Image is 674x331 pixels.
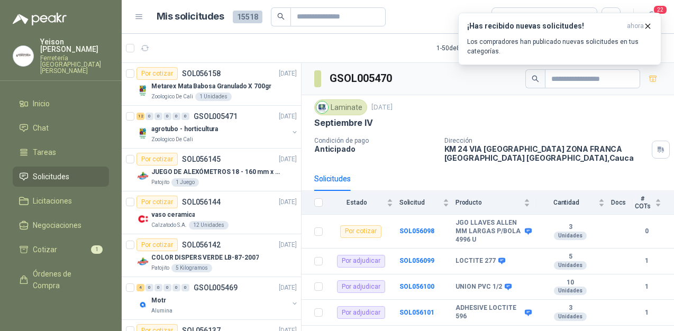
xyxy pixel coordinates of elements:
[136,170,149,182] img: Company Logo
[532,75,539,82] span: search
[314,144,436,153] p: Anticipado
[33,268,99,291] span: Órdenes de Compra
[151,81,271,91] p: Metarex Mata Babosa Granulado X 700gr
[498,11,521,23] div: Todas
[182,198,221,206] p: SOL056144
[279,197,297,207] p: [DATE]
[136,281,299,315] a: 4 0 0 0 0 0 GSOL005469[DATE] Company LogoMotrAlumina
[33,171,69,182] span: Solicitudes
[277,13,285,20] span: search
[136,84,149,97] img: Company Logo
[536,304,605,312] b: 3
[163,284,171,291] div: 0
[136,298,149,311] img: Company Logo
[632,282,661,292] b: 1
[632,226,661,236] b: 0
[122,234,301,277] a: Por cotizarSOL056142[DATE] Company LogoCOLOR DISPERS VERDE LB-87-2007Patojito5 Kilogramos
[136,127,149,140] img: Company Logo
[154,113,162,120] div: 0
[171,264,212,272] div: 5 Kilogramos
[536,191,611,215] th: Cantidad
[627,22,644,31] span: ahora
[456,199,522,206] span: Producto
[136,113,144,120] div: 12
[399,191,456,215] th: Solicitud
[122,63,301,106] a: Por cotizarSOL056158[DATE] Company LogoMetarex Mata Babosa Granulado X 700grZoologico De Cali1 Un...
[653,5,668,15] span: 22
[181,284,189,291] div: 0
[151,296,166,306] p: Motr
[91,245,103,254] span: 1
[456,283,502,291] b: UNION PVC 1/2
[399,257,434,264] a: SOL056099
[279,69,297,79] p: [DATE]
[316,102,328,113] img: Company Logo
[279,112,297,122] p: [DATE]
[456,257,496,265] b: LOCTITE 277
[642,7,661,26] button: 22
[371,103,393,113] p: [DATE]
[13,300,109,320] a: Remisiones
[40,38,109,53] p: Yeison [PERSON_NAME]
[151,221,187,229] p: Calzatodo S.A.
[399,199,441,206] span: Solicitud
[182,155,221,163] p: SOL056145
[399,227,434,235] a: SOL056098
[181,113,189,120] div: 0
[151,135,193,144] p: Zoologico De Cali
[151,178,169,187] p: Patojito
[189,221,229,229] div: 12 Unidades
[340,225,381,238] div: Por cotizar
[554,261,587,270] div: Unidades
[399,283,434,290] a: SOL056100
[13,118,109,138] a: Chat
[13,13,67,25] img: Logo peakr
[154,284,162,291] div: 0
[444,137,648,144] p: Dirección
[632,308,661,318] b: 1
[33,219,81,231] span: Negociaciones
[458,13,661,65] button: ¡Has recibido nuevas solicitudes!ahora Los compradores han publicado nuevas solicitudes en tus ca...
[467,37,652,56] p: Los compradores han publicado nuevas solicitudes en tus categorías.
[279,240,297,250] p: [DATE]
[13,191,109,211] a: Licitaciones
[13,240,109,260] a: Cotizar1
[136,110,299,144] a: 12 0 0 0 0 0 GSOL005471[DATE] Company Logoagrotubo - horticulturaZoologico De Cali
[330,70,394,87] h3: GSOL005470
[536,199,596,206] span: Cantidad
[314,173,351,185] div: Solicitudes
[399,309,434,316] b: SOL056101
[182,70,221,77] p: SOL056158
[436,40,505,57] div: 1 - 50 de 8985
[136,213,149,225] img: Company Logo
[33,98,50,109] span: Inicio
[13,94,109,114] a: Inicio
[136,153,178,165] div: Por cotizar
[279,154,297,164] p: [DATE]
[337,280,385,293] div: Por adjudicar
[314,99,367,115] div: Laminate
[33,122,49,134] span: Chat
[554,232,587,240] div: Unidades
[632,195,653,210] span: # COTs
[163,113,171,120] div: 0
[337,255,385,268] div: Por adjudicar
[536,223,605,232] b: 3
[314,117,373,128] p: Septiembre IV
[536,279,605,287] b: 10
[456,304,522,320] b: ADHESIVE LOCTITE 596
[337,306,385,319] div: Por adjudicar
[456,219,522,244] b: JGO LLAVES ALLEN MM LARGAS P/BOLA 4996 U
[536,253,605,261] b: 5
[40,55,109,74] p: Ferretería [GEOGRAPHIC_DATA][PERSON_NAME]
[122,149,301,191] a: Por cotizarSOL056145[DATE] Company LogoJUEGO DE ALEXÓMETROS 18 - 160 mm x 0,01 mm 2824-S3Patojito...
[172,113,180,120] div: 0
[136,255,149,268] img: Company Logo
[195,93,232,101] div: 1 Unidades
[611,191,633,215] th: Docs
[33,195,72,207] span: Licitaciones
[157,9,224,24] h1: Mis solicitudes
